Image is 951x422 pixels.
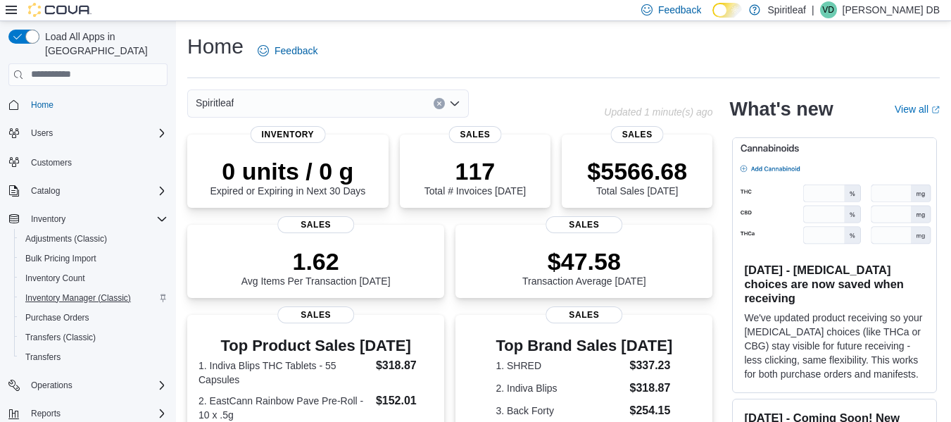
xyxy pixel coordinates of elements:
button: Operations [3,376,173,395]
span: Inventory Count [25,273,85,284]
button: Users [3,123,173,143]
dt: 1. SHRED [496,359,624,373]
span: Transfers (Classic) [25,332,96,343]
button: Inventory Count [14,268,173,288]
h1: Home [187,32,244,61]
dt: 1. Indiva Blips THC Tablets - 55 Capsules [199,359,370,387]
div: Valerie DB [820,1,837,18]
span: Inventory Manager (Classic) [25,292,131,304]
div: Transaction Average [DATE] [522,247,646,287]
button: Transfers (Classic) [14,328,173,347]
span: Operations [25,377,168,394]
span: Inventory [31,213,65,225]
dt: 3. Back Forty [496,404,624,418]
button: Users [25,125,58,142]
h3: Top Brand Sales [DATE] [496,337,672,354]
p: 1.62 [241,247,391,275]
a: Home [25,97,59,113]
p: | [812,1,814,18]
span: Customers [25,153,168,170]
button: Purchase Orders [14,308,173,328]
dd: $318.87 [630,380,673,397]
dd: $152.01 [376,392,433,409]
p: We've updated product receiving so your [MEDICAL_DATA] choices (like THCa or CBG) stay visible fo... [744,311,925,381]
button: Open list of options [449,98,460,109]
a: Bulk Pricing Import [20,250,102,267]
a: Adjustments (Classic) [20,230,113,247]
button: Customers [3,151,173,172]
span: Catalog [25,182,168,199]
button: Clear input [434,98,445,109]
div: Total # Invoices [DATE] [424,157,526,197]
button: Inventory [3,209,173,229]
h3: Top Product Sales [DATE] [199,337,433,354]
span: Transfers [25,352,61,363]
button: Reports [25,405,66,422]
img: Cova [28,3,92,17]
button: Catalog [25,182,65,199]
span: Transfers [20,349,168,366]
span: Purchase Orders [20,309,168,326]
button: Inventory [25,211,71,228]
a: Inventory Manager (Classic) [20,290,137,306]
p: Spiritleaf [767,1,805,18]
p: $5566.68 [587,157,687,185]
span: Home [25,96,168,113]
span: Spiritleaf [196,94,234,111]
a: Feedback [252,37,323,65]
div: Avg Items Per Transaction [DATE] [241,247,391,287]
span: Sales [448,126,501,143]
dd: $318.87 [376,357,433,374]
span: Adjustments (Classic) [20,230,168,247]
span: Transfers (Classic) [20,329,168,346]
a: Transfers (Classic) [20,329,101,346]
dd: $254.15 [630,402,673,419]
span: Load All Apps in [GEOGRAPHIC_DATA] [39,30,168,58]
p: [PERSON_NAME] DB [843,1,940,18]
a: Customers [25,154,77,171]
button: Operations [25,377,78,394]
button: Adjustments (Classic) [14,229,173,249]
a: Inventory Count [20,270,91,287]
dd: $337.23 [630,357,673,374]
span: Inventory [25,211,168,228]
span: Users [25,125,168,142]
span: Reports [25,405,168,422]
span: Feedback [275,44,317,58]
button: Catalog [3,181,173,201]
span: Sales [546,216,623,233]
span: Inventory Count [20,270,168,287]
p: Updated 1 minute(s) ago [604,106,712,118]
span: Bulk Pricing Import [20,250,168,267]
h2: What's new [729,98,833,120]
dt: 2. EastCann Rainbow Pave Pre-Roll - 10 x .5g [199,394,370,422]
a: Transfers [20,349,66,366]
span: Sales [546,306,623,323]
button: Home [3,94,173,115]
p: 117 [424,157,526,185]
span: Bulk Pricing Import [25,253,96,264]
button: Bulk Pricing Import [14,249,173,268]
span: Catalog [31,185,60,197]
a: Purchase Orders [20,309,95,326]
span: Operations [31,380,73,391]
span: VD [822,1,834,18]
p: 0 units / 0 g [210,157,365,185]
span: Customers [31,157,72,168]
button: Transfers [14,347,173,367]
span: Feedback [658,3,701,17]
dt: 2. Indiva Blips [496,381,624,395]
span: Adjustments (Classic) [25,233,107,244]
p: $47.58 [522,247,646,275]
span: Inventory [251,126,326,143]
button: Inventory Manager (Classic) [14,288,173,308]
span: Sales [277,216,355,233]
span: Sales [611,126,664,143]
span: Sales [277,306,355,323]
a: View allExternal link [895,104,940,115]
span: Reports [31,408,61,419]
svg: External link [931,106,940,114]
h3: [DATE] - [MEDICAL_DATA] choices are now saved when receiving [744,263,925,305]
input: Dark Mode [712,3,742,18]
